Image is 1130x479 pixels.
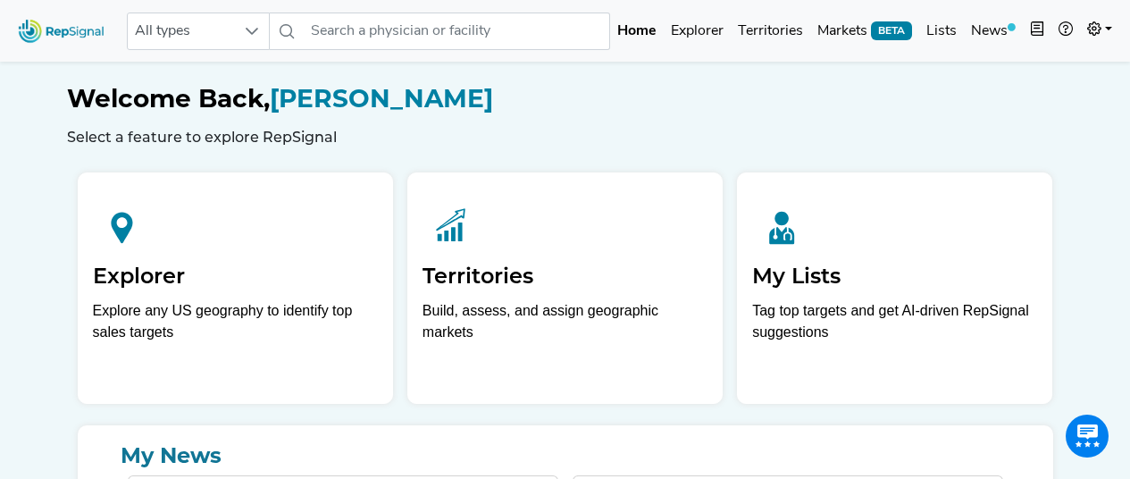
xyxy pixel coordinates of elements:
h2: Territories [423,264,707,290]
a: My News [92,440,1039,472]
h6: Select a feature to explore RepSignal [67,129,1064,146]
a: News [964,13,1023,49]
input: Search a physician or facility [304,13,611,50]
h2: Explorer [93,264,378,290]
p: Tag top targets and get AI-driven RepSignal suggestions [752,300,1037,353]
span: Welcome Back, [67,83,270,113]
a: Territories [731,13,810,49]
button: Intel Book [1023,13,1051,49]
a: Home [610,13,664,49]
a: ExplorerExplore any US geography to identify top sales targets [78,172,393,404]
h1: [PERSON_NAME] [67,84,1064,114]
p: Build, assess, and assign geographic markets [423,300,707,353]
a: My ListsTag top targets and get AI-driven RepSignal suggestions [737,172,1052,404]
span: All types [128,13,235,49]
a: Lists [919,13,964,49]
a: TerritoriesBuild, assess, and assign geographic markets [407,172,723,404]
h2: My Lists [752,264,1037,290]
a: Explorer [664,13,731,49]
a: MarketsBETA [810,13,919,49]
span: BETA [871,21,912,39]
div: Explore any US geography to identify top sales targets [93,300,378,343]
